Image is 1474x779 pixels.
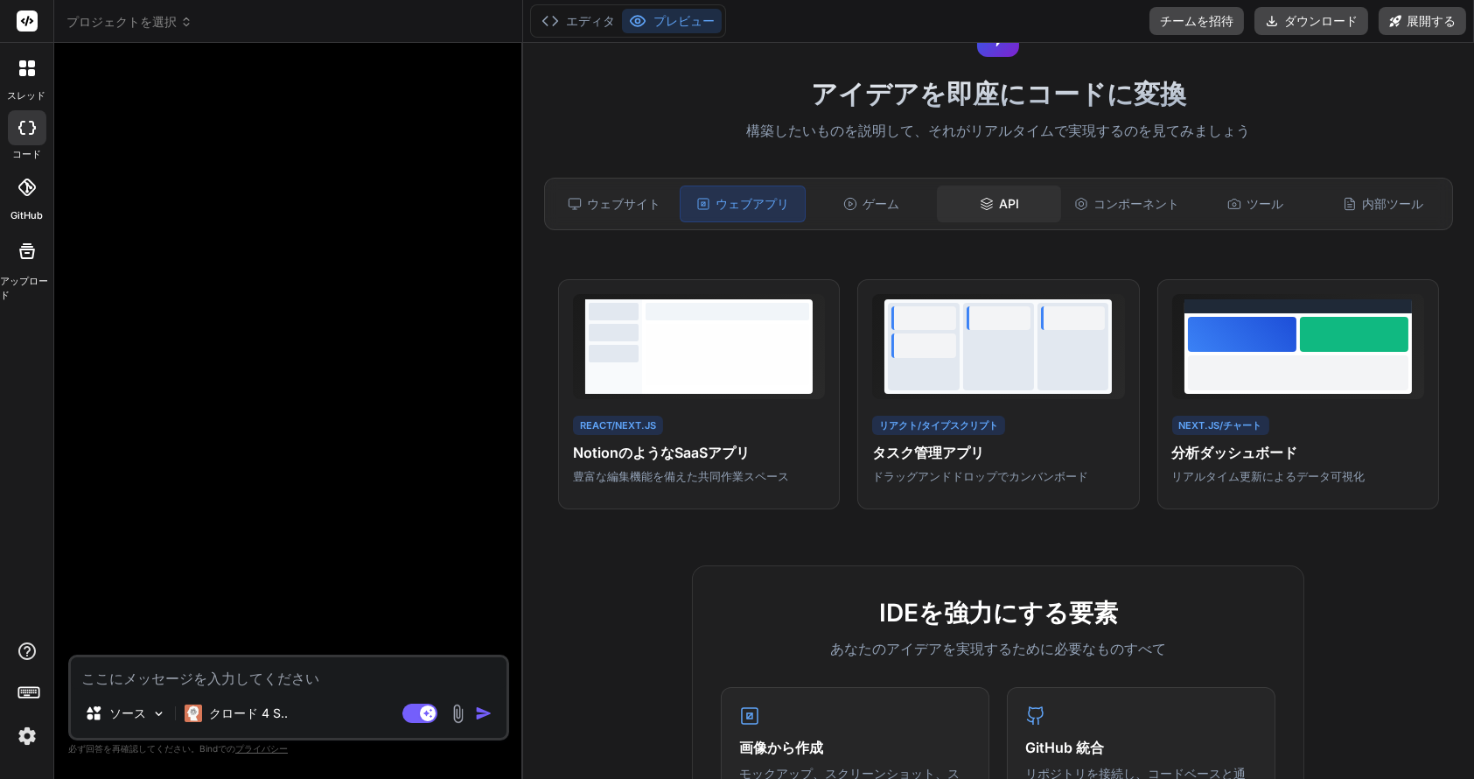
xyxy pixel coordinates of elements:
[653,13,715,28] font: プレビュー
[1172,469,1366,483] font: リアルタイム更新によるデータ可視化
[1247,196,1283,211] font: ツール
[8,89,46,102] font: スレッド
[218,743,235,754] font: での
[587,196,660,211] font: ウェブサイト
[534,9,622,33] button: エディタ
[573,444,750,461] font: NotionのようなSaaSアプリ
[1407,13,1456,28] font: 展開する
[475,705,492,722] img: アイコン
[872,469,1088,483] font: ドラッグアンドドロップでカンバンボード
[999,196,1019,211] font: API
[151,706,166,721] img: モデルを選択
[1160,13,1233,28] font: チームを招待
[566,13,615,28] font: エディタ
[879,598,1118,628] font: IDEを強力にする要素
[1254,7,1368,35] button: ダウンロード
[811,78,1186,109] font: アイデアを即座にコードに変換
[1025,739,1104,756] font: GitHub 統合
[1172,444,1298,461] font: 分析ダッシュボード
[573,469,789,483] font: 豊富な編集機能を備えた共同作業スペース
[1093,196,1179,211] font: コンポーネント
[1284,13,1358,28] font: ダウンロード
[10,209,43,221] font: GitHub
[12,721,42,751] img: 設定
[872,444,984,461] font: タスク管理アプリ
[746,122,1250,139] font: 構築したいものを説明して、それがリアルタイムで実現するのを見てみましょう
[109,705,146,720] font: ソース
[1149,7,1244,35] button: チームを招待
[863,196,899,211] font: ゲーム
[580,419,656,432] font: React/Next.js
[1379,7,1466,35] button: 展開する
[209,705,288,720] font: クロード 4 S..
[716,196,789,211] font: ウェブアプリ
[235,743,288,754] font: プライバシー
[12,148,41,160] font: コード
[185,705,202,722] img: クロード 4つのソネット
[622,9,722,33] button: プレビュー
[739,739,823,756] font: 画像から作成
[879,419,998,432] font: リアクト/タイプスクリプト
[830,640,1166,657] font: あなたのアイデアを実現するために必要なものすべて
[68,743,218,754] font: 必ず回答を再確認してください。Bind
[1179,419,1262,432] font: Next.js/チャート
[448,704,468,724] img: 添付ファイル
[66,14,177,29] font: プロジェクトを選択
[1362,196,1423,211] font: 内部ツール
